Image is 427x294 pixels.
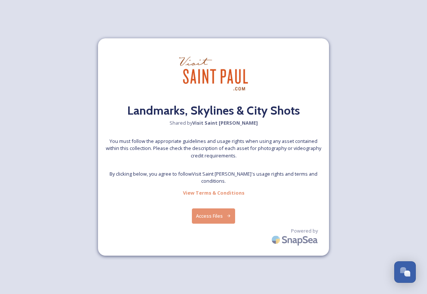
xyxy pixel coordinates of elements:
[394,261,416,283] button: Open Chat
[192,119,258,126] strong: Visit Saint [PERSON_NAME]
[192,208,235,224] button: Access Files
[105,170,322,185] span: By clicking below, you agree to follow Visit Saint [PERSON_NAME] 's usage rights and terms and co...
[183,188,244,197] a: View Terms & Conditions
[269,231,322,249] img: SnapSea Logo
[127,102,300,119] h2: Landmarks, Skylines & City Shots
[170,119,258,127] span: Shared by
[176,46,251,102] img: visit_sp.jpg
[291,227,318,234] span: Powered by
[183,189,244,196] strong: View Terms & Conditions
[105,138,322,159] span: You must follow the appropriate guidelines and usage rights when using any asset contained within...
